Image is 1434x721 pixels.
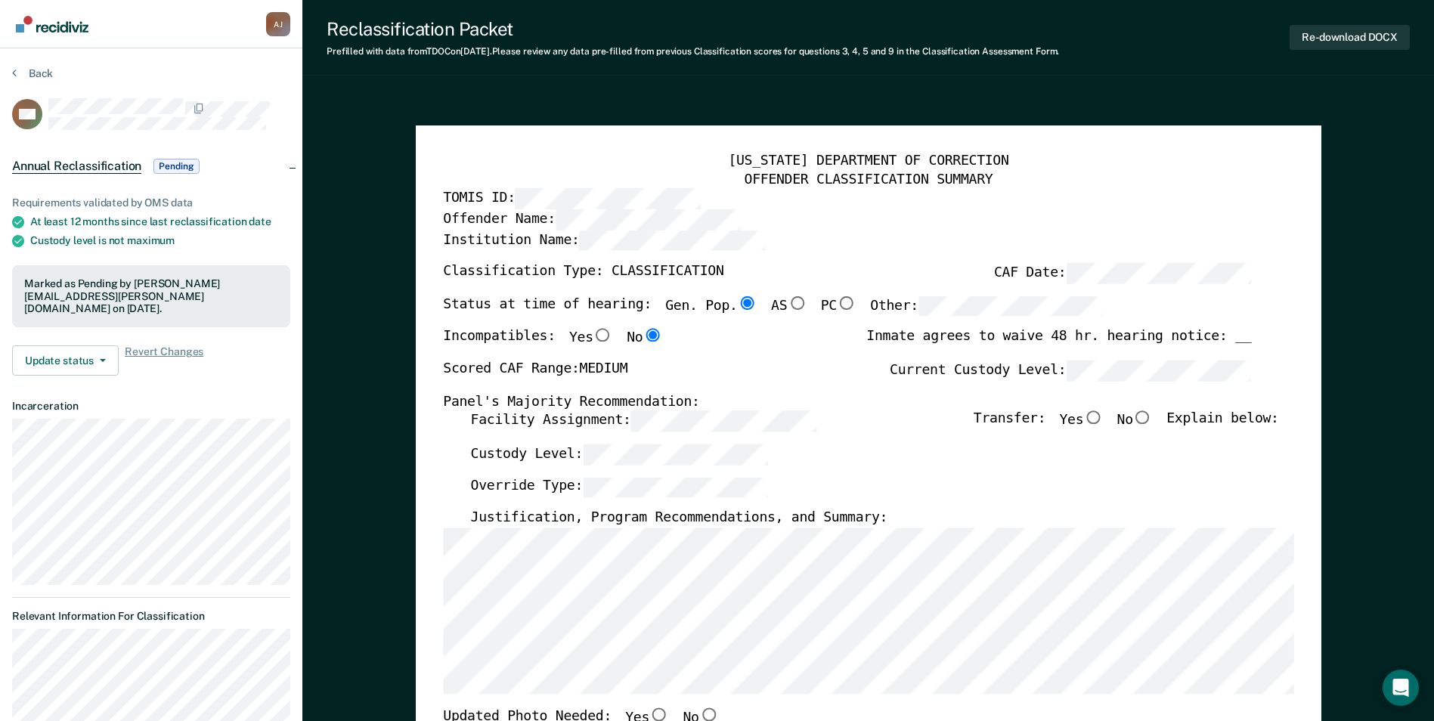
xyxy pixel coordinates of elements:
[443,263,723,283] label: Classification Type: CLASSIFICATION
[870,296,1104,317] label: Other:
[918,296,1104,317] input: Other:
[443,171,1293,189] div: OFFENDER CLASSIFICATION SUMMARY
[643,329,662,342] input: No
[443,209,741,230] label: Offender Name:
[16,16,88,32] img: Recidiviz
[583,444,768,465] input: Custody Level:
[555,209,740,230] input: Offender Name:
[12,67,53,80] button: Back
[266,12,290,36] button: Profile dropdown button
[627,329,662,348] label: No
[12,400,290,413] dt: Incarceration
[837,296,856,310] input: PC
[515,189,700,209] input: TOMIS ID:
[737,296,757,310] input: Gen. Pop.
[994,263,1251,283] label: CAF Date:
[470,477,768,497] label: Override Type:
[12,345,119,376] button: Update status
[12,159,141,174] span: Annual Reclassification
[12,610,290,623] dt: Relevant Information For Classification
[665,296,757,317] label: Gen. Pop.
[24,277,278,315] div: Marked as Pending by [PERSON_NAME][EMAIL_ADDRESS][PERSON_NAME][DOMAIN_NAME] on [DATE].
[771,296,807,317] label: AS
[1117,411,1152,432] label: No
[649,707,669,721] input: Yes
[153,159,199,174] span: Pending
[866,329,1251,360] div: Inmate agrees to waive 48 hr. hearing notice: __
[443,230,764,250] label: Institution Name:
[1133,411,1153,425] input: No
[249,215,271,227] span: date
[820,296,856,317] label: PC
[1059,411,1103,432] label: Yes
[470,444,768,465] label: Custody Level:
[125,345,203,376] span: Revert Changes
[787,296,807,310] input: AS
[569,329,613,348] label: Yes
[127,234,175,246] span: maximum
[890,360,1251,381] label: Current Custody Level:
[12,196,290,209] div: Requirements validated by OMS data
[443,296,1104,330] div: Status at time of hearing:
[1383,670,1419,706] div: Open Intercom Messenger
[443,360,627,381] label: Scored CAF Range: MEDIUM
[30,234,290,247] div: Custody level is not
[1066,263,1251,283] input: CAF Date:
[974,411,1279,444] div: Transfer: Explain below:
[30,215,290,228] div: At least 12 months since last reclassification
[470,411,816,432] label: Facility Assignment:
[443,153,1293,171] div: [US_STATE] DEPARTMENT OF CORRECTION
[1066,360,1251,381] input: Current Custody Level:
[470,510,887,528] label: Justification, Program Recommendations, and Summary:
[443,329,662,360] div: Incompatibles:
[1290,25,1410,50] button: Re-download DOCX
[698,707,718,721] input: No
[630,411,816,432] input: Facility Assignment:
[579,230,764,250] input: Institution Name:
[1083,411,1103,425] input: Yes
[583,477,768,497] input: Override Type:
[266,12,290,36] div: A J
[443,189,700,209] label: TOMIS ID:
[593,329,612,342] input: Yes
[327,18,1059,40] div: Reclassification Packet
[327,46,1059,57] div: Prefilled with data from TDOC on [DATE] . Please review any data pre-filled from previous Classif...
[443,393,1251,411] div: Panel's Majority Recommendation:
